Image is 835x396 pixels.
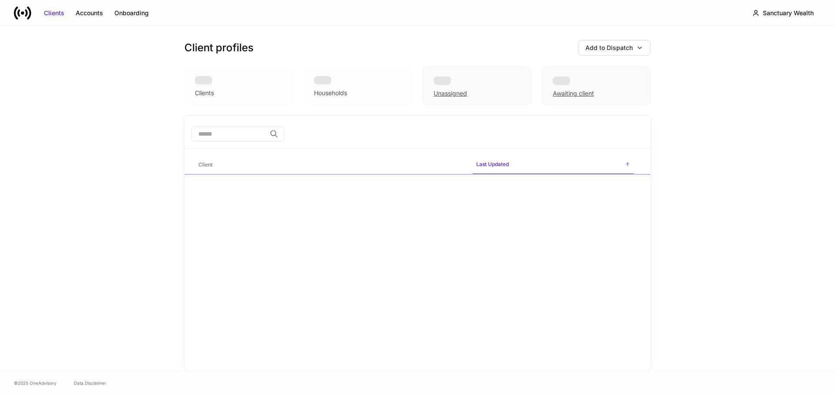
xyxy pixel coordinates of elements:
div: Households [314,89,347,97]
div: Sanctuary Wealth [763,9,814,17]
h6: Last Updated [476,160,509,168]
div: Accounts [76,9,103,17]
button: Onboarding [109,6,154,20]
h3: Client profiles [184,41,254,55]
div: Unassigned [434,89,467,98]
span: Client [195,156,466,174]
span: Last Updated [473,156,634,174]
div: Clients [44,9,64,17]
div: Onboarding [114,9,149,17]
h6: Client [198,160,213,169]
button: Sanctuary Wealth [745,5,821,21]
div: Unassigned [423,66,531,105]
span: © 2025 OneAdvisory [14,379,57,386]
button: Accounts [70,6,109,20]
a: Data Disclaimer [74,379,106,386]
div: Clients [195,89,214,97]
div: Awaiting client [553,89,594,98]
button: Clients [38,6,70,20]
div: Add to Dispatch [585,43,633,52]
button: Add to Dispatch [578,40,651,56]
div: Awaiting client [542,66,651,105]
